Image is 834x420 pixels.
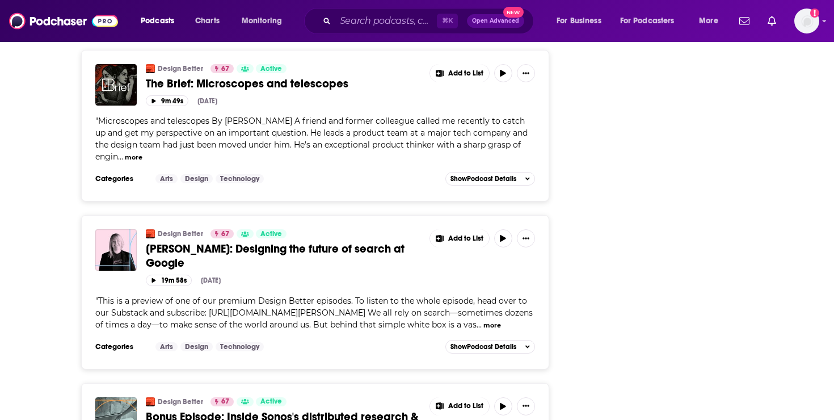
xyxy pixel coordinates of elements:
[483,321,501,330] button: more
[221,229,229,240] span: 67
[95,342,146,351] h3: Categories
[155,342,178,351] a: Arts
[118,152,123,162] span: ...
[95,64,137,106] img: The Brief: Microscopes and telescopes
[450,343,516,351] span: Show Podcast Details
[256,229,287,238] a: Active
[517,64,535,82] button: Show More Button
[146,275,192,285] button: 19m 58s
[810,9,819,18] svg: Add a profile image
[335,12,437,30] input: Search podcasts, credits, & more...
[201,276,221,284] div: [DATE]
[146,242,422,270] a: [PERSON_NAME]: Designing the future of search at Google
[430,229,489,247] button: Show More Button
[221,396,229,408] span: 67
[448,234,483,243] span: Add to List
[794,9,819,33] span: Logged in as redsetterpr
[146,242,405,270] span: [PERSON_NAME]: Designing the future of search at Google
[557,13,601,29] span: For Business
[260,396,282,408] span: Active
[95,116,528,162] span: "
[95,229,137,271] img: Rhiannon Bell: Designing the future of search at Google
[467,14,524,28] button: Open AdvancedNew
[517,397,535,415] button: Show More Button
[155,174,178,183] a: Arts
[450,175,516,183] span: Show Podcast Details
[180,174,213,183] a: Design
[216,174,264,183] a: Technology
[256,64,287,73] a: Active
[763,11,781,31] a: Show notifications dropdown
[210,229,234,238] a: 67
[221,64,229,75] span: 67
[158,64,203,73] a: Design Better
[158,397,203,406] a: Design Better
[699,13,718,29] span: More
[146,77,348,91] span: The Brief: Microscopes and telescopes
[9,10,118,32] img: Podchaser - Follow, Share and Rate Podcasts
[180,342,213,351] a: Design
[195,13,220,29] span: Charts
[210,64,234,73] a: 67
[188,12,226,30] a: Charts
[445,172,535,186] button: ShowPodcast Details
[146,229,155,238] img: Design Better
[146,77,422,91] a: The Brief: Microscopes and telescopes
[445,340,535,354] button: ShowPodcast Details
[197,97,217,105] div: [DATE]
[517,229,535,247] button: Show More Button
[620,13,675,29] span: For Podcasters
[256,397,287,406] a: Active
[125,153,142,162] button: more
[472,18,519,24] span: Open Advanced
[691,12,732,30] button: open menu
[234,12,297,30] button: open menu
[430,397,489,415] button: Show More Button
[437,14,458,28] span: ⌘ K
[260,64,282,75] span: Active
[430,64,489,82] button: Show More Button
[448,69,483,78] span: Add to List
[95,296,533,330] span: This is a preview of one of our premium Design Better episodes. To listen to the whole episode, h...
[794,9,819,33] img: User Profile
[477,320,482,330] span: ...
[503,7,524,18] span: New
[242,13,282,29] span: Monitoring
[260,229,282,240] span: Active
[95,116,528,162] span: Microscopes and telescopes By [PERSON_NAME] A friend and former colleague called me recently to c...
[95,174,146,183] h3: Categories
[158,229,203,238] a: Design Better
[95,296,533,330] span: "
[146,397,155,406] img: Design Better
[549,12,616,30] button: open menu
[794,9,819,33] button: Show profile menu
[146,95,188,106] button: 9m 49s
[133,12,189,30] button: open menu
[216,342,264,351] a: Technology
[146,64,155,73] img: Design Better
[141,13,174,29] span: Podcasts
[735,11,754,31] a: Show notifications dropdown
[210,397,234,406] a: 67
[448,402,483,410] span: Add to List
[613,12,691,30] button: open menu
[315,8,545,34] div: Search podcasts, credits, & more...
